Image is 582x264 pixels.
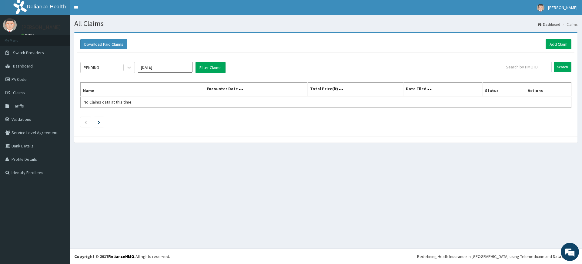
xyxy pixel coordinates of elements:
[84,64,99,71] div: PENDING
[307,83,403,97] th: Total Price(₦)
[554,62,571,72] input: Search
[70,249,582,264] footer: All rights reserved.
[525,83,571,97] th: Actions
[417,253,577,259] div: Redefining Heath Insurance in [GEOGRAPHIC_DATA] using Telemedicine and Data Science!
[548,5,577,10] span: [PERSON_NAME]
[13,50,44,55] span: Switch Providers
[138,62,192,73] input: Select Month and Year
[81,83,204,97] th: Name
[80,39,127,49] button: Download Paid Claims
[98,119,100,125] a: Next page
[204,83,307,97] th: Encounter Date
[13,63,33,69] span: Dashboard
[108,254,134,259] a: RelianceHMO
[3,18,17,32] img: User Image
[74,254,135,259] strong: Copyright © 2017 .
[502,62,552,72] input: Search by HMO ID
[84,99,132,105] span: No Claims data at this time.
[482,83,525,97] th: Status
[537,4,544,12] img: User Image
[403,83,482,97] th: Date Filed
[21,33,36,37] a: Online
[13,103,24,109] span: Tariffs
[538,22,560,27] a: Dashboard
[21,25,61,30] p: [PERSON_NAME]
[546,39,571,49] a: Add Claim
[196,62,226,73] button: Filter Claims
[13,90,25,95] span: Claims
[74,20,577,28] h1: All Claims
[561,22,577,27] li: Claims
[84,119,87,125] a: Previous page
